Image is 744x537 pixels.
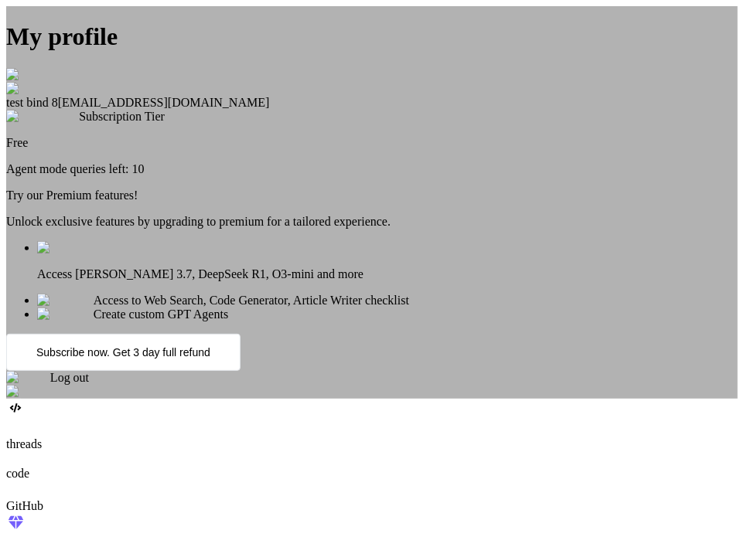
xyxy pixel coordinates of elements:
[6,82,52,96] img: profile
[6,96,58,109] span: test bind 8
[6,467,29,480] label: code
[37,267,738,281] p: Access
[6,22,738,51] h1: My profile
[58,96,270,109] span: [EMAIL_ADDRESS][DOMAIN_NAME]
[6,371,50,385] img: logout
[94,308,228,321] span: Create custom GPT Agents
[6,499,43,512] label: GitHub
[6,385,44,399] img: close
[36,346,210,359] p: Subscribe now. Get 3 day full refund
[6,334,241,371] button: Subscribe now. Get 3 day full refund
[37,241,94,255] img: checklist
[50,371,89,384] span: Log out
[94,294,409,307] span: Access to Web Search, Code Generator, Article Writer checklist
[79,110,165,123] span: Subscription Tier
[6,189,738,202] p: Try our Premium features!
[6,162,738,176] div: Agent mode queries left: 10
[6,136,28,149] span: Free
[6,215,738,229] p: Unlock exclusive features by upgrading to premium for a tailored experience.
[75,267,363,280] span: [PERSON_NAME] 3.7, DeepSeek R1, O3-mini and more
[6,110,79,124] img: subscription
[37,294,94,308] img: checklist
[6,68,44,82] img: close
[37,308,94,321] img: checklist
[6,437,42,450] label: threads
